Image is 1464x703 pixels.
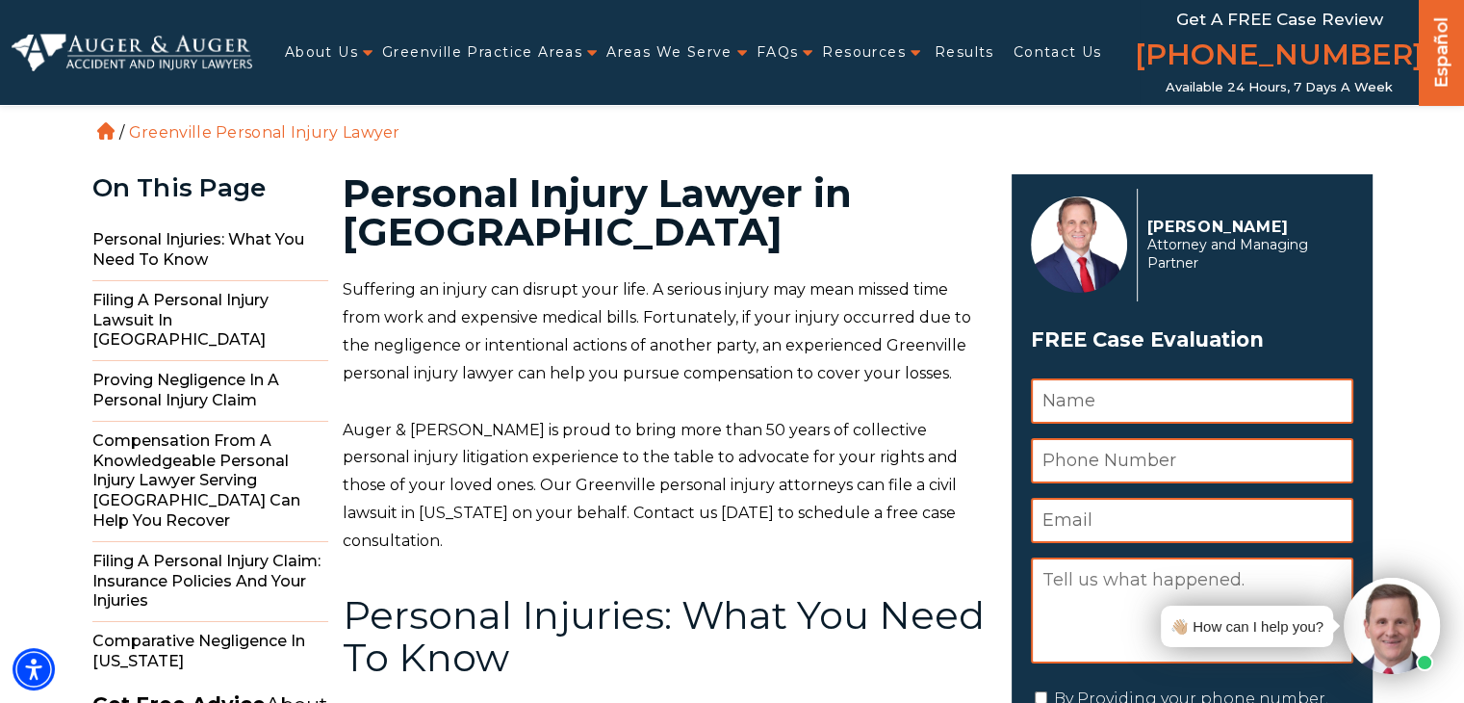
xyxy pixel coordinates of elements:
[822,33,906,72] a: Resources
[1135,34,1424,80] a: [PHONE_NUMBER]
[1176,10,1383,29] span: Get a FREE Case Review
[124,123,405,142] li: Greenville Personal Injury Lawyer
[1031,438,1353,483] input: Phone Number
[1031,378,1353,424] input: Name
[92,361,328,422] span: Proving Negligence in a Personal Injury Claim
[1166,80,1393,95] span: Available 24 Hours, 7 Days a Week
[13,648,55,690] div: Accessibility Menu
[92,174,328,202] div: On This Page
[757,33,799,72] a: FAQs
[92,221,328,281] span: Personal Injuries: What You Need to Know
[606,33,732,72] a: Areas We Serve
[97,122,115,140] a: Home
[92,422,328,542] span: Compensation From a Knowledgeable Personal Injury Lawyer Serving [GEOGRAPHIC_DATA] Can Help You R...
[92,281,328,361] span: Filing a Personal Injury Lawsuit in [GEOGRAPHIC_DATA]
[1031,498,1353,543] input: Email
[935,33,994,72] a: Results
[1344,578,1440,674] img: Intaker widget Avatar
[1170,613,1323,639] div: 👋🏼 How can I help you?
[382,33,582,72] a: Greenville Practice Areas
[285,33,358,72] a: About Us
[92,542,328,622] span: Filing a Personal Injury Claim: Insurance Policies and Your Injuries
[1014,33,1102,72] a: Contact Us
[92,622,328,682] span: Comparative Negligence in [US_STATE]
[12,34,252,70] img: Auger & Auger Accident and Injury Lawyers Logo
